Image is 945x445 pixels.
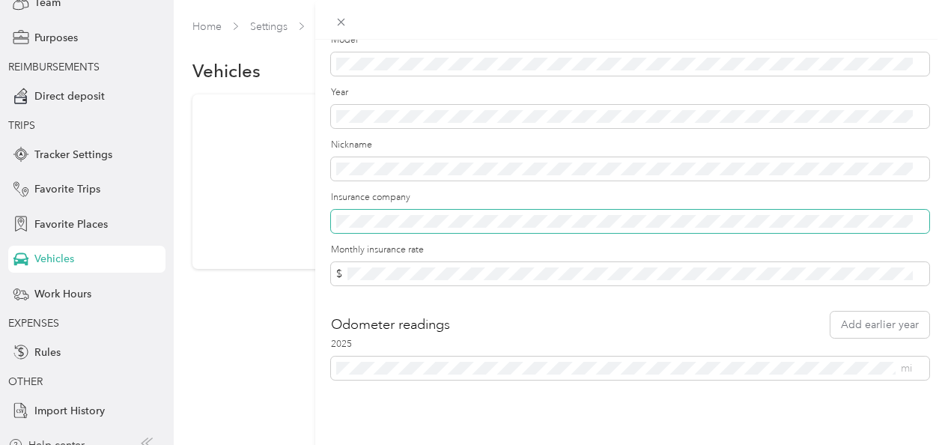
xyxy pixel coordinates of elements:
[861,361,945,445] iframe: Everlance-gr Chat Button Frame
[331,139,929,152] label: Nickname
[830,312,929,338] button: Add earlier year
[331,86,929,100] label: Year
[331,315,450,335] h2: Odometer readings
[331,243,929,257] label: Monthly insurance rate
[331,34,929,47] label: Model
[331,338,929,351] label: 2025
[331,191,929,205] label: Insurance company
[336,267,342,280] span: $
